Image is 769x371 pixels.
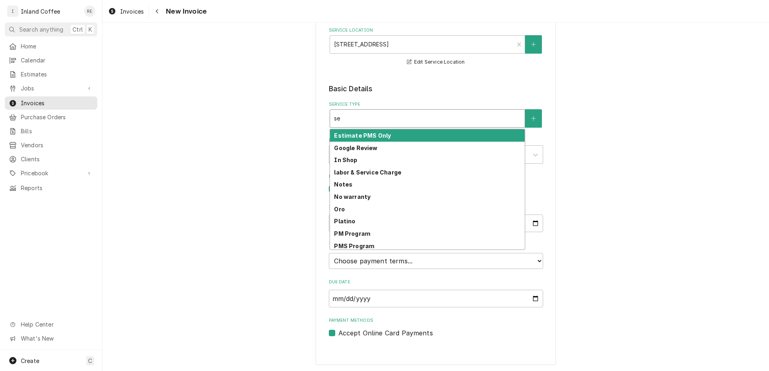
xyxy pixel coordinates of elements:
[406,57,466,67] button: Edit Service Location
[19,25,63,34] span: Search anything
[525,109,542,128] button: Create New Service
[105,5,147,18] a: Invoices
[21,56,93,64] span: Calendar
[329,137,543,163] div: Labels
[21,357,39,364] span: Create
[334,144,377,151] strong: Google Review
[329,290,543,307] input: yyyy-mm-dd
[329,317,543,338] div: Payment Methods
[21,184,93,192] span: Reports
[21,70,93,78] span: Estimates
[338,328,433,338] label: Accept Online Card Payments
[5,152,97,166] a: Clients
[88,357,92,365] span: C
[329,242,543,249] label: Terms
[329,137,543,144] label: Labels
[21,141,93,149] span: Vendors
[334,218,355,225] strong: Platino
[329,84,543,94] legend: Basic Details
[329,173,543,194] div: Billing Address
[21,334,93,343] span: What's New
[329,204,543,210] label: Issue Date
[5,124,97,138] a: Bills
[531,42,536,47] svg: Create New Location
[334,206,344,213] strong: Oro
[329,173,543,180] label: Billing Address
[84,6,95,17] div: Ruth Easley's Avatar
[21,99,93,107] span: Invoices
[5,181,97,195] a: Reports
[334,132,391,139] strong: Estimate PMS Only
[5,138,97,152] a: Vendors
[329,27,543,67] div: Service Location
[89,25,92,34] span: K
[5,68,97,81] a: Estimates
[21,155,93,163] span: Clients
[120,7,144,16] span: Invoices
[5,110,97,124] a: Purchase Orders
[21,127,93,135] span: Bills
[7,6,18,17] div: I
[163,6,207,17] span: New Invoice
[329,317,543,324] label: Payment Methods
[21,169,81,177] span: Pricebook
[329,101,543,127] div: Service Type
[21,113,93,121] span: Purchase Orders
[334,169,401,176] strong: labor & Service Charge
[84,6,95,17] div: RE
[334,193,370,200] strong: No warranty
[531,116,536,121] svg: Create New Service
[5,166,97,180] a: Go to Pricebook
[5,96,97,110] a: Invoices
[21,320,93,329] span: Help Center
[329,279,543,307] div: Due Date
[21,7,60,16] div: Inland Coffee
[5,332,97,345] a: Go to What's New
[334,156,357,163] strong: In Shop
[525,35,542,54] button: Create New Location
[334,243,374,249] strong: PMS Program
[329,204,543,232] div: Issue Date
[5,82,97,95] a: Go to Jobs
[334,230,370,237] strong: PM Program
[329,27,543,34] label: Service Location
[5,54,97,67] a: Calendar
[5,40,97,53] a: Home
[72,25,83,34] span: Ctrl
[329,279,543,285] label: Due Date
[151,5,163,18] button: Navigate back
[329,101,543,108] label: Service Type
[21,42,93,50] span: Home
[21,84,81,92] span: Jobs
[5,318,97,331] a: Go to Help Center
[5,22,97,36] button: Search anythingCtrlK
[334,181,352,188] strong: Notes
[329,215,543,232] input: yyyy-mm-dd
[329,242,543,269] div: Terms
